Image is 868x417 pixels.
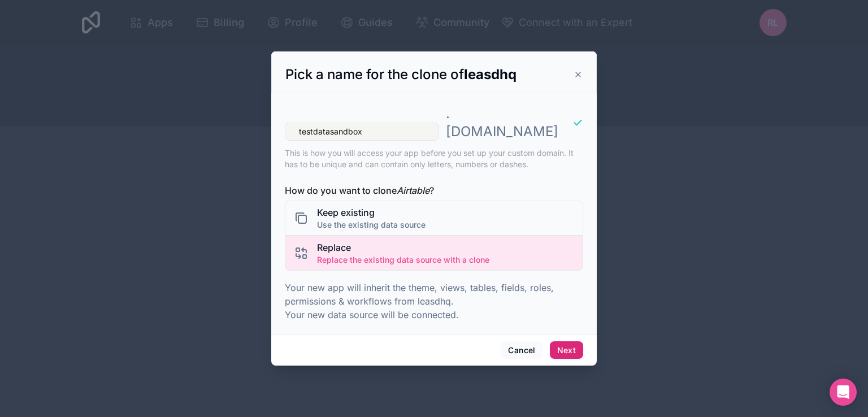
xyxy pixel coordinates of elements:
[285,123,439,141] input: app
[446,105,558,141] p: . [DOMAIN_NAME]
[285,147,583,170] p: This is how you will access your app before you set up your custom domain. It has to be unique an...
[317,241,489,254] span: Replace
[317,254,489,266] span: Replace the existing data source with a clone
[397,185,429,196] i: Airtable
[317,219,426,231] span: Use the existing data source
[464,66,517,82] strong: leasdhq
[317,206,426,219] span: Keep existing
[285,66,517,82] span: Pick a name for the clone of
[285,281,583,322] p: Your new app will inherit the theme, views, tables, fields, roles, permissions & workflows from l...
[285,184,583,197] span: How do you want to clone ?
[550,341,583,359] button: Next
[830,379,857,406] div: Open Intercom Messenger
[501,341,542,359] button: Cancel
